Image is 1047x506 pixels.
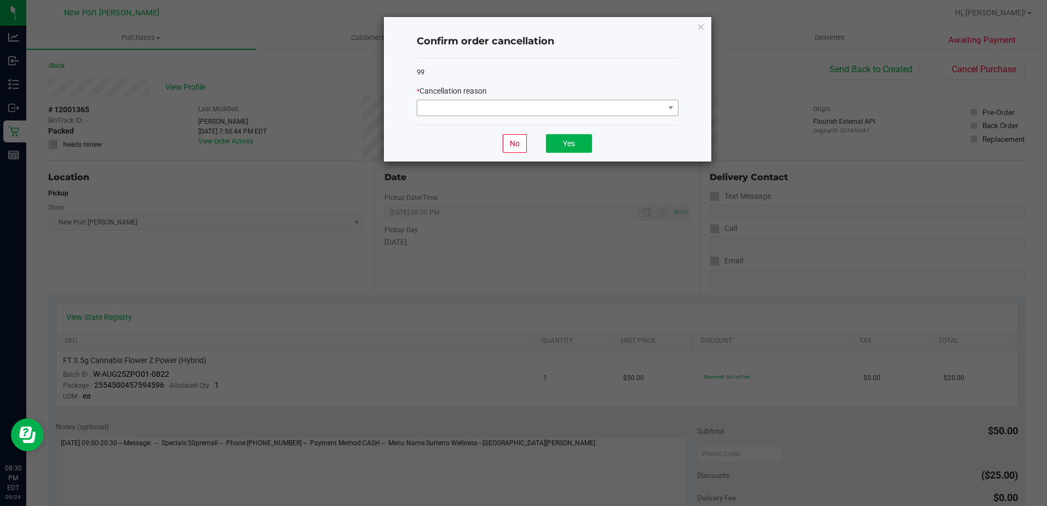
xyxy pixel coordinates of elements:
[11,418,44,451] iframe: Resource center
[503,134,527,153] button: No
[546,134,592,153] button: Yes
[697,20,705,33] button: Close
[419,87,487,95] span: Cancellation reason
[417,68,424,76] span: 99
[417,34,678,49] h4: Confirm order cancellation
